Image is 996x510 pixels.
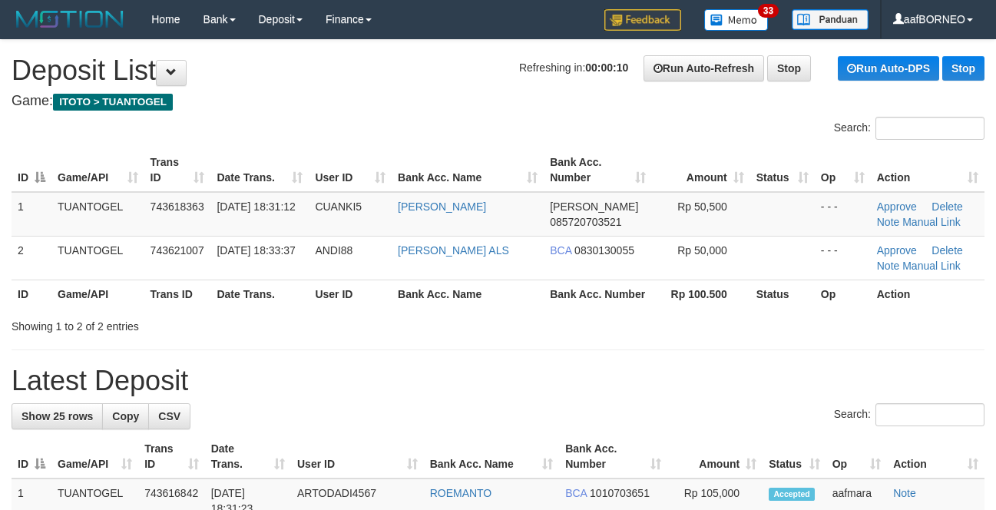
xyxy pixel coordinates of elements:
[877,216,900,228] a: Note
[144,280,211,308] th: Trans ID
[12,8,128,31] img: MOTION_logo.png
[392,280,544,308] th: Bank Acc. Name
[309,148,392,192] th: User ID: activate to sort column ascending
[875,403,984,426] input: Search:
[398,244,509,257] a: [PERSON_NAME] ALS
[315,244,352,257] span: ANDI88
[767,55,811,81] a: Stop
[51,435,138,479] th: Game/API: activate to sort column ascending
[291,435,424,479] th: User ID: activate to sort column ascending
[644,55,764,81] a: Run Auto-Refresh
[12,435,51,479] th: ID: activate to sort column descending
[151,244,204,257] span: 743621007
[519,61,628,74] span: Refreshing in:
[12,94,984,109] h4: Game:
[315,200,362,213] span: CUANKI5
[769,488,815,501] span: Accepted
[309,280,392,308] th: User ID
[887,435,984,479] th: Action: activate to sort column ascending
[652,280,750,308] th: Rp 100.500
[677,244,727,257] span: Rp 50,000
[834,403,984,426] label: Search:
[51,192,144,237] td: TUANTOGEL
[550,200,638,213] span: [PERSON_NAME]
[877,200,917,213] a: Approve
[834,117,984,140] label: Search:
[931,244,962,257] a: Delete
[763,435,826,479] th: Status: activate to sort column ascending
[704,9,769,31] img: Button%20Memo.svg
[51,236,144,280] td: TUANTOGEL
[559,435,667,479] th: Bank Acc. Number: activate to sort column ascending
[815,192,871,237] td: - - -
[151,200,204,213] span: 743618363
[12,236,51,280] td: 2
[22,410,93,422] span: Show 25 rows
[550,244,571,257] span: BCA
[815,280,871,308] th: Op
[12,55,984,86] h1: Deposit List
[590,487,650,499] span: Copy 1010703651 to clipboard
[217,200,295,213] span: [DATE] 18:31:12
[942,56,984,81] a: Stop
[604,9,681,31] img: Feedback.jpg
[12,366,984,396] h1: Latest Deposit
[902,216,961,228] a: Manual Link
[815,148,871,192] th: Op: activate to sort column ascending
[871,148,984,192] th: Action: activate to sort column ascending
[667,435,763,479] th: Amount: activate to sort column ascending
[677,200,727,213] span: Rp 50,500
[430,487,492,499] a: ROEMANTO
[51,148,144,192] th: Game/API: activate to sort column ascending
[902,260,961,272] a: Manual Link
[875,117,984,140] input: Search:
[51,280,144,308] th: Game/API
[877,260,900,272] a: Note
[544,280,652,308] th: Bank Acc. Number
[12,313,403,334] div: Showing 1 to 2 of 2 entries
[148,403,190,429] a: CSV
[750,280,815,308] th: Status
[138,435,205,479] th: Trans ID: activate to sort column ascending
[652,148,750,192] th: Amount: activate to sort column ascending
[12,192,51,237] td: 1
[893,487,916,499] a: Note
[750,148,815,192] th: Status: activate to sort column ascending
[758,4,779,18] span: 33
[112,410,139,422] span: Copy
[53,94,173,111] span: ITOTO > TUANTOGEL
[158,410,180,422] span: CSV
[815,236,871,280] td: - - -
[826,435,888,479] th: Op: activate to sort column ascending
[398,200,486,213] a: [PERSON_NAME]
[12,148,51,192] th: ID: activate to sort column descending
[210,280,309,308] th: Date Trans.
[877,244,917,257] a: Approve
[210,148,309,192] th: Date Trans.: activate to sort column ascending
[544,148,652,192] th: Bank Acc. Number: activate to sort column ascending
[931,200,962,213] a: Delete
[565,487,587,499] span: BCA
[792,9,869,30] img: panduan.png
[12,280,51,308] th: ID
[574,244,634,257] span: Copy 0830130055 to clipboard
[838,56,939,81] a: Run Auto-DPS
[205,435,291,479] th: Date Trans.: activate to sort column ascending
[12,403,103,429] a: Show 25 rows
[424,435,560,479] th: Bank Acc. Name: activate to sort column ascending
[144,148,211,192] th: Trans ID: activate to sort column ascending
[871,280,984,308] th: Action
[102,403,149,429] a: Copy
[217,244,295,257] span: [DATE] 18:33:37
[550,216,621,228] span: Copy 085720703521 to clipboard
[392,148,544,192] th: Bank Acc. Name: activate to sort column ascending
[585,61,628,74] strong: 00:00:10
